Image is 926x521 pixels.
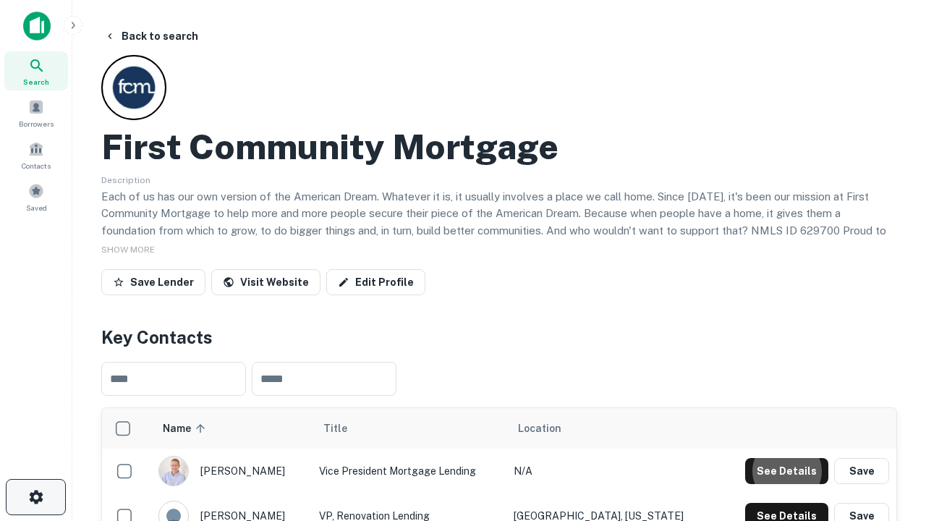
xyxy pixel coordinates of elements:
[101,126,558,168] h2: First Community Mortgage
[19,118,54,130] span: Borrowers
[518,420,561,437] span: Location
[22,160,51,171] span: Contacts
[312,449,506,494] td: Vice President Mortgage Lending
[4,177,68,216] a: Saved
[23,12,51,41] img: capitalize-icon.png
[323,420,366,437] span: Title
[101,324,897,350] h4: Key Contacts
[163,420,210,437] span: Name
[98,23,204,49] button: Back to search
[4,93,68,132] a: Borrowers
[211,269,320,295] a: Visit Website
[101,175,150,185] span: Description
[159,457,188,486] img: 1520878720083
[506,449,716,494] td: N/A
[4,51,68,90] a: Search
[854,359,926,428] iframe: Chat Widget
[506,408,716,449] th: Location
[326,269,425,295] a: Edit Profile
[101,245,155,255] span: SHOW MORE
[312,408,506,449] th: Title
[101,269,205,295] button: Save Lender
[23,76,49,88] span: Search
[26,202,47,213] span: Saved
[834,458,889,484] button: Save
[745,458,828,484] button: See Details
[101,188,897,256] p: Each of us has our own version of the American Dream. Whatever it is, it usually involves a place...
[4,135,68,174] a: Contacts
[158,456,305,486] div: [PERSON_NAME]
[151,408,312,449] th: Name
